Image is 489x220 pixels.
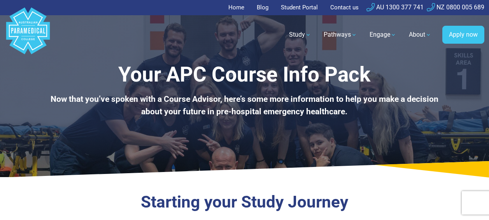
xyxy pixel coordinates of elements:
a: Study [284,24,316,46]
a: AU 1300 377 741 [366,4,424,11]
a: Australian Paramedical College [5,15,51,55]
a: NZ 0800 005 689 [427,4,484,11]
b: Now that you’ve spoken with a Course Advisor, here’s some more information to help you make a dec... [51,94,438,116]
a: Apply now [442,26,484,44]
h1: Your APC Course Info Pack [40,62,448,87]
h3: Starting your Study Journey [40,192,448,212]
a: Pathways [319,24,362,46]
a: Engage [365,24,401,46]
a: About [404,24,436,46]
